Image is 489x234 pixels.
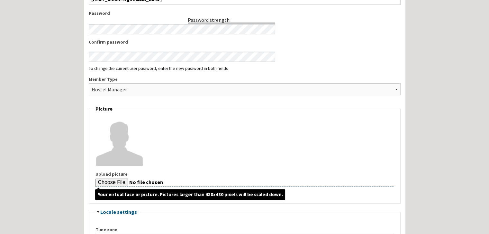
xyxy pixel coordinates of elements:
[95,105,113,112] span: Picture
[95,226,394,233] label: Time zone
[89,39,276,46] label: Confirm password
[95,171,394,178] label: Upload picture
[95,189,285,200] span: Your virtual face or picture. Pictures larger than 480x480 pixels will be scaled down.
[95,118,144,166] img: K_R's picture
[95,138,144,144] a: View user profile.
[100,209,137,215] a: Locale settings
[89,76,401,83] label: Member Type
[89,10,276,17] label: Password
[188,17,231,23] div: Password strength:
[89,66,401,71] div: To change the current user password, enter the new password in both fields.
